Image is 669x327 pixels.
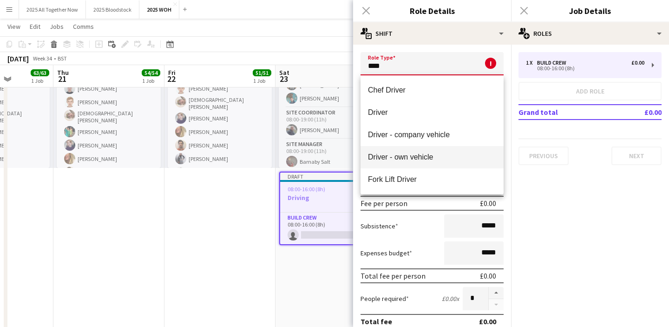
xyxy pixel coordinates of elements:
span: 63/63 [31,69,49,76]
span: 08:00-16:00 (8h) [288,186,325,193]
span: Week 34 [31,55,54,62]
span: Driver - own vehicle [368,153,496,161]
span: Thu [57,68,69,77]
span: Sat [279,68,289,77]
span: 54/54 [142,69,160,76]
div: 1 Job [31,77,49,84]
td: £0.00 [617,105,662,120]
h3: Role Details [353,5,511,17]
div: BST [58,55,67,62]
span: Fri [168,68,176,77]
app-job-card: 08:00-19:00 (11h)51/516 RolesBuild Crew13/1308:00-19:00 (11h)[PERSON_NAME][PERSON_NAME][DEMOGRAPH... [168,30,272,168]
button: 2025 All Together Now [19,0,86,19]
div: Build Crew [537,60,570,66]
div: £0.00 [480,199,496,208]
button: 2025 WOH [139,0,179,19]
span: View [7,22,20,31]
div: £0.00 x [442,294,459,303]
span: Fork Lift Driver [368,175,496,184]
h3: Job Details [511,5,669,17]
div: Roles [511,22,669,45]
div: 1 Job [253,77,271,84]
span: Driver - company vehicle [368,130,496,139]
div: 08:00-16:00 (8h) [526,66,644,71]
div: [DATE] [7,54,29,63]
div: £0.00 [631,60,644,66]
div: £0.00 [480,271,496,280]
h3: Driving [280,194,382,202]
button: 2025 Bloodstock [86,0,139,19]
div: 1 x [526,60,537,66]
div: Fee per person [361,199,407,208]
div: Draft [280,173,382,180]
span: Driver [368,108,496,117]
div: Total fee [361,317,392,326]
span: Chef Driver [368,86,496,94]
label: People required [361,294,409,303]
span: 21 [56,73,69,84]
a: Comms [69,20,98,33]
td: Grand total [518,105,617,120]
div: 1 Job [142,77,160,84]
div: £0.00 [479,317,496,326]
span: Jobs [50,22,64,31]
a: View [4,20,24,33]
app-job-card: 08:00-19:00 (11h)50/506 Roles[PERSON_NAME][PERSON_NAME][PERSON_NAME][PERSON_NAME][PERSON_NAME][PE... [279,30,383,168]
span: 22 [167,73,176,84]
app-job-card: 08:00-19:00 (11h)54/546 RolesBuild Crew16/1608:00-19:00 (11h)[PERSON_NAME][PERSON_NAME][PERSON_NA... [57,30,161,168]
label: Subsistence [361,222,398,230]
app-card-role: Site Coordinator1/108:00-19:00 (11h)[PERSON_NAME] [279,107,383,139]
button: Increase [489,287,504,299]
app-card-role: Build Crew0/108:00-16:00 (8h) [280,213,382,244]
a: Jobs [46,20,67,33]
div: Shift [353,22,511,45]
span: 51/51 [253,69,271,76]
span: 23 [278,73,289,84]
app-card-role: Build Crew13/1308:00-19:00 (11h)[PERSON_NAME][PERSON_NAME][DEMOGRAPHIC_DATA][PERSON_NAME][PERSON_... [168,53,272,249]
span: Comms [73,22,94,31]
app-job-card: Draft08:00-16:00 (8h)0/1Driving1 RoleBuild Crew0/108:00-16:00 (8h) [279,172,383,245]
app-card-role: Site Manager1/108:00-19:00 (11h)Barnaby Salt [279,139,383,171]
label: Expenses budget [361,249,412,257]
div: Total fee per person [361,271,426,280]
span: Edit [30,22,40,31]
a: Edit [26,20,44,33]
